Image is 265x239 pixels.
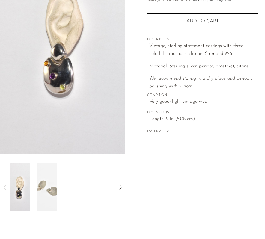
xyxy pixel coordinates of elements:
img: Colorful Statement Earrings [10,163,30,211]
span: Add to cart [186,19,219,24]
p: Vintage, sterling statement earrings with three colorful cabochons, clip-on. Stamped, [149,42,258,58]
button: MATERIAL CARE [147,129,174,134]
span: CONDITION [147,93,258,98]
i: We recommend storing in a dry place and periodic polishing with a cloth. [149,76,253,89]
span: Length: 2 in (5.08 cm) [149,115,258,123]
p: Material: Sterling silver, peridot, amethyst, citrine. [149,63,258,70]
span: Very good; light vintage wear. [149,98,258,106]
span: DESCRIPTION [147,37,258,42]
img: Colorful Statement Earrings [37,163,57,211]
button: Add to cart [147,13,258,29]
span: DIMENSIONS [147,110,258,115]
em: 925. [224,51,233,56]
